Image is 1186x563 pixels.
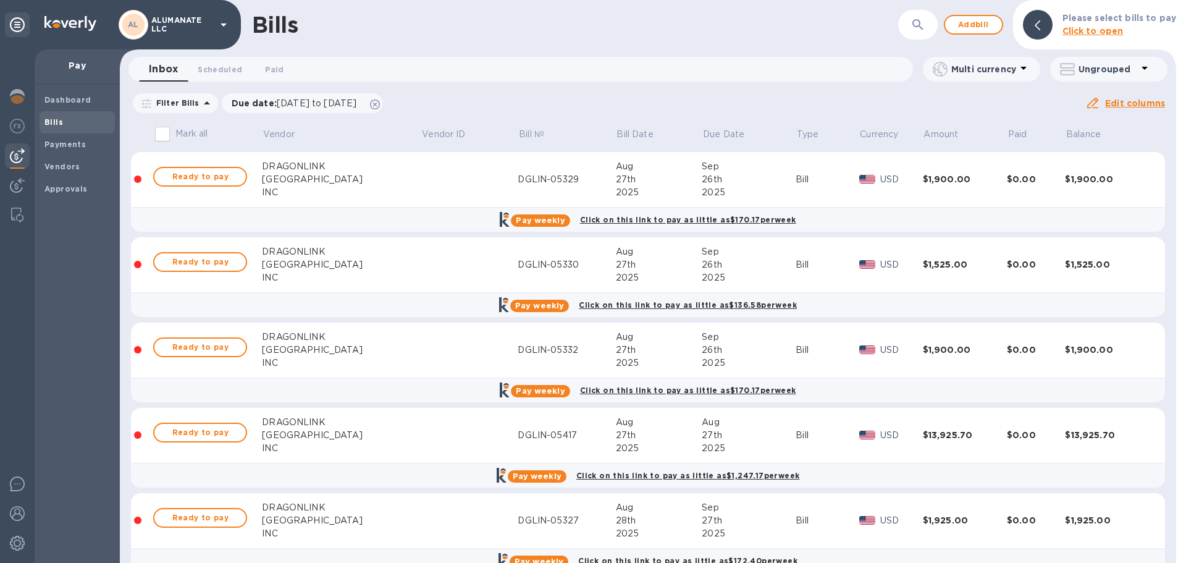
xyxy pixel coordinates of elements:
div: 2025 [702,271,796,284]
p: Mark all [175,127,208,140]
b: Pay weekly [516,216,565,225]
div: $13,925.70 [1065,429,1149,441]
div: DRAGONLINK [262,245,421,258]
div: Aug [616,331,702,344]
div: Sep [702,245,796,258]
div: INC [262,186,421,199]
div: 28th [616,514,702,527]
p: USD [880,344,923,357]
div: 26th [702,173,796,186]
div: 2025 [616,357,702,370]
div: 27th [702,429,796,442]
div: 27th [702,514,796,527]
span: [DATE] to [DATE] [277,98,356,108]
div: 27th [616,429,702,442]
div: Aug [616,501,702,514]
div: 26th [702,258,796,271]
b: Approvals [44,184,88,193]
b: Click to open [1062,26,1124,36]
div: $1,900.00 [1065,344,1149,356]
b: Payments [44,140,86,149]
div: $1,900.00 [1065,173,1149,185]
div: $1,525.00 [923,258,1007,271]
b: Pay weekly [516,386,565,396]
div: 2025 [616,527,702,540]
button: Ready to pay [153,167,247,187]
b: Please select bills to pay [1062,13,1176,23]
div: 2025 [616,271,702,284]
p: USD [880,429,923,442]
div: INC [262,442,421,455]
img: Foreign exchange [10,119,25,133]
div: $0.00 [1007,514,1065,527]
div: [GEOGRAPHIC_DATA] [262,173,421,186]
p: Due Date [703,128,744,141]
b: Pay weekly [515,301,564,310]
div: $1,925.00 [923,514,1007,527]
div: INC [262,527,421,540]
div: 2025 [702,442,796,455]
p: Bill Date [616,128,653,141]
span: Vendor ID [422,128,481,141]
div: [GEOGRAPHIC_DATA] [262,344,421,357]
h1: Bills [252,12,298,38]
button: Ready to pay [153,423,247,442]
p: USD [880,173,923,186]
img: USD [859,260,876,269]
p: Multi currency [951,63,1016,75]
span: Amount [923,128,974,141]
b: Click on this link to pay as little as $136.58 per week [579,300,797,310]
div: $0.00 [1007,344,1065,356]
span: Paid [1008,128,1043,141]
p: Balance [1066,128,1101,141]
div: Bill [796,514,859,527]
p: Pay [44,59,110,72]
p: USD [880,514,923,527]
p: Type [797,128,819,141]
div: Aug [616,160,702,173]
div: 27th [616,173,702,186]
div: $1,900.00 [923,344,1007,356]
div: $1,525.00 [1065,258,1149,271]
div: DRAGONLINK [262,160,421,173]
div: Bill [796,258,859,271]
b: Click on this link to pay as little as $170.17 per week [580,215,796,224]
u: Edit columns [1105,98,1165,108]
p: Due date : [232,97,363,109]
div: 27th [616,258,702,271]
div: DRAGONLINK [262,416,421,429]
div: 2025 [702,527,796,540]
b: Click on this link to pay as little as $1,247.17 per week [576,471,800,480]
span: Vendor [263,128,311,141]
button: Ready to pay [153,508,247,528]
div: Sep [702,331,796,344]
div: DGLIN-05417 [518,429,615,442]
span: Bill № [519,128,560,141]
img: USD [859,345,876,354]
div: 2025 [702,357,796,370]
div: INC [262,357,421,370]
div: $1,900.00 [923,173,1007,185]
div: 26th [702,344,796,357]
b: AL [128,20,139,29]
span: Due Date [703,128,760,141]
div: Aug [702,416,796,429]
button: Ready to pay [153,337,247,357]
span: Scheduled [198,63,242,76]
span: Paid [265,63,284,76]
div: Bill [796,429,859,442]
p: Ungrouped [1079,63,1137,75]
img: USD [859,516,876,525]
img: USD [859,431,876,439]
b: Pay weekly [513,472,561,481]
div: Sep [702,501,796,514]
span: Ready to pay [164,510,236,525]
p: Filter Bills [151,98,200,108]
div: DRAGONLINK [262,501,421,514]
span: Ready to pay [164,425,236,440]
div: DGLIN-05329 [518,173,615,186]
div: $1,925.00 [1065,514,1149,527]
div: $13,925.70 [923,429,1007,441]
p: Vendor ID [422,128,465,141]
span: Bill Date [616,128,669,141]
